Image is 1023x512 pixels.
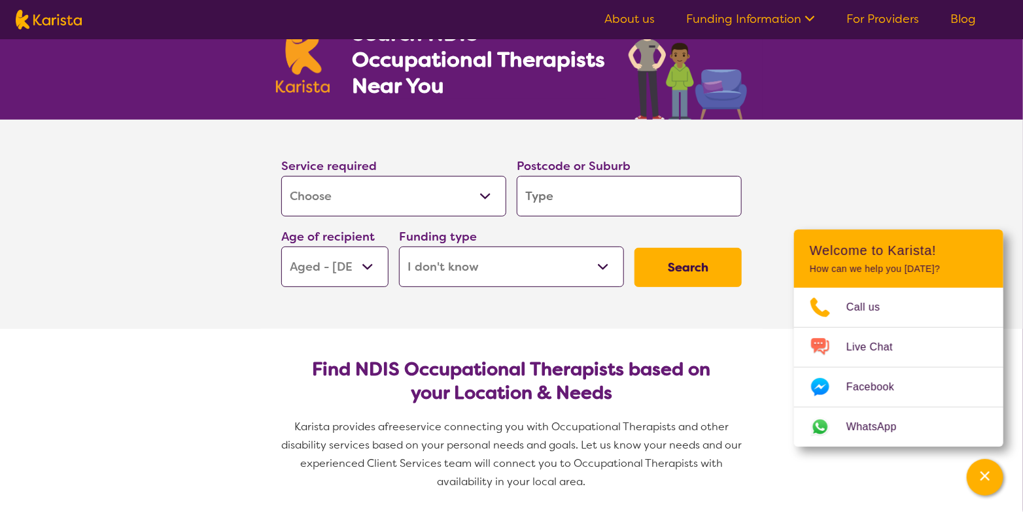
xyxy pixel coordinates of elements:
[846,417,912,437] span: WhatsApp
[385,420,406,434] span: free
[846,298,896,317] span: Call us
[517,158,631,174] label: Postcode or Suburb
[399,229,477,245] label: Funding type
[629,5,747,120] img: occupational-therapy
[794,288,1003,447] ul: Choose channel
[604,11,655,27] a: About us
[16,10,82,29] img: Karista logo
[517,176,742,216] input: Type
[846,337,909,357] span: Live Chat
[281,158,377,174] label: Service required
[846,377,910,397] span: Facebook
[846,11,919,27] a: For Providers
[294,420,385,434] span: Karista provides a
[967,459,1003,496] button: Channel Menu
[794,230,1003,447] div: Channel Menu
[810,243,988,258] h2: Welcome to Karista!
[794,407,1003,447] a: Web link opens in a new tab.
[276,22,330,93] img: Karista logo
[634,248,742,287] button: Search
[686,11,815,27] a: Funding Information
[281,229,375,245] label: Age of recipient
[950,11,976,27] a: Blog
[292,358,731,405] h2: Find NDIS Occupational Therapists based on your Location & Needs
[281,420,744,488] span: service connecting you with Occupational Therapists and other disability services based on your p...
[352,20,606,99] h1: Search NDIS Occupational Therapists Near You
[810,264,988,275] p: How can we help you [DATE]?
